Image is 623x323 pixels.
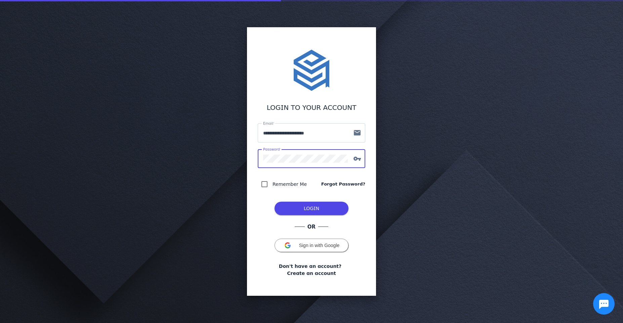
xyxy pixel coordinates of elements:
[299,243,340,248] span: Sign in with Google
[279,263,341,270] span: Don't have an account?
[287,270,336,277] a: Create an account
[305,223,318,231] span: OR
[349,155,365,163] mat-icon: vpn_key
[258,103,365,113] div: LOGIN TO YOUR ACCOUNT
[263,121,273,125] mat-label: Email
[304,206,319,211] span: LOGIN
[290,49,333,92] img: stacktome.svg
[321,181,365,188] a: Forgot Password?
[271,180,307,188] label: Remember Me
[275,239,348,252] button: Sign in with Google
[349,129,365,137] mat-icon: mail
[275,202,348,215] button: LOG IN
[263,147,280,151] mat-label: Password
